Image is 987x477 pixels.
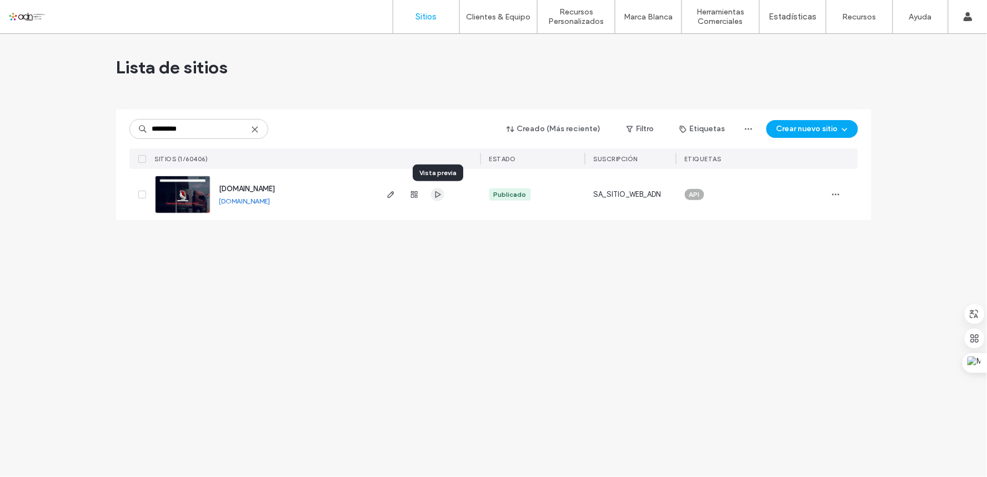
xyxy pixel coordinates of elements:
label: Recursos Personalizados [538,7,615,26]
label: Estadísticas [769,12,817,22]
label: Recursos [843,12,876,22]
div: Publicado [494,190,527,200]
span: SITIOS (1/60406) [155,155,208,163]
label: Ayuda [909,12,932,22]
a: [DOMAIN_NAME] [219,197,270,205]
label: Sitios [416,12,437,22]
label: Marca Blanca [624,12,673,22]
button: Creado (Más reciente) [497,120,611,138]
span: Suscripción [594,155,638,163]
span: ETIQUETAS [685,155,722,163]
button: Filtro [615,120,665,138]
a: [DOMAIN_NAME] [219,185,275,193]
span: Lista de sitios [116,56,228,78]
span: API [689,190,700,200]
label: Clientes & Equipo [467,12,531,22]
button: Etiquetas [670,120,735,138]
span: Ayuda [24,8,54,18]
div: Vista previa [413,165,463,181]
span: ESTADO [489,155,516,163]
button: Crear nuevo sitio [766,120,858,138]
span: SA_SITIO_WEB_ADN [594,189,662,200]
label: Herramientas Comerciales [682,7,759,26]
